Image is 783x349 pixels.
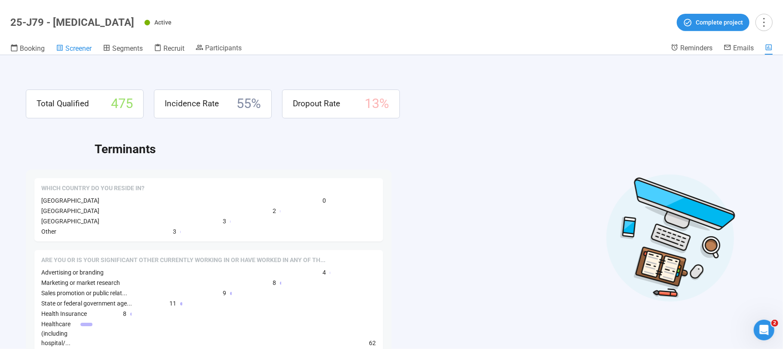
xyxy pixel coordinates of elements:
[293,97,340,110] span: Dropout Rate
[10,16,134,28] h1: 25-J79 - [MEDICAL_DATA]
[111,93,133,114] span: 475
[165,97,219,110] span: Incidence Rate
[196,43,242,54] a: Participants
[205,44,242,52] span: Participants
[758,16,770,28] span: more
[103,43,143,55] a: Segments
[733,44,754,52] span: Emails
[273,206,276,216] span: 2
[37,97,89,110] span: Total Qualified
[41,228,56,235] span: Other
[41,197,99,204] span: [GEOGRAPHIC_DATA]
[606,173,736,303] img: Desktop work notes
[65,44,92,53] span: Screener
[680,44,712,52] span: Reminders
[41,279,120,286] span: Marketing or market research
[369,338,376,348] span: 62
[671,43,712,54] a: Reminders
[163,44,184,53] span: Recruit
[20,44,45,53] span: Booking
[173,227,177,236] span: 3
[724,43,754,54] a: Emails
[10,43,45,55] a: Booking
[154,43,184,55] a: Recruit
[112,44,143,53] span: Segments
[771,320,778,327] span: 2
[41,218,99,225] span: [GEOGRAPHIC_DATA]
[56,43,92,55] a: Screener
[123,309,127,318] span: 8
[95,140,757,159] h2: Terminants
[41,321,71,346] span: Healthcare (including hospital/...
[677,14,749,31] button: Complete project
[170,299,177,308] span: 11
[273,278,276,287] span: 8
[365,93,389,114] span: 13 %
[755,14,773,31] button: more
[323,196,326,205] span: 0
[41,310,87,317] span: Health Insurance
[236,93,261,114] span: 55 %
[696,18,743,27] span: Complete project
[754,320,774,340] iframe: Intercom live chat
[41,269,104,276] span: Advertising or branding
[154,19,172,26] span: Active
[41,256,325,265] span: Are you or is your significant other currently working in or have worked in any of the following ...
[41,207,99,214] span: [GEOGRAPHIC_DATA]
[41,300,132,307] span: State or federal government age...
[41,290,127,296] span: Sales promotion or public relat...
[223,288,227,298] span: 9
[41,184,144,193] span: Which country do you reside in?
[223,216,227,226] span: 3
[323,268,326,277] span: 4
